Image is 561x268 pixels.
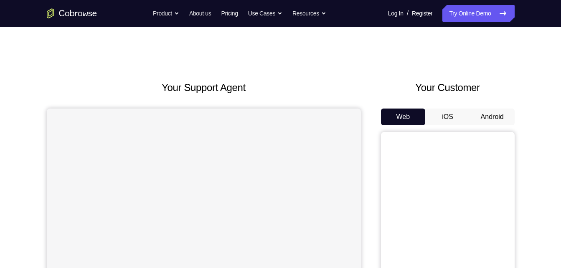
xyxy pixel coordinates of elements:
[381,109,426,125] button: Web
[221,5,238,22] a: Pricing
[189,5,211,22] a: About us
[442,5,514,22] a: Try Online Demo
[425,109,470,125] button: iOS
[381,80,515,95] h2: Your Customer
[47,8,97,18] a: Go to the home page
[248,5,282,22] button: Use Cases
[407,8,409,18] span: /
[292,5,326,22] button: Resources
[470,109,515,125] button: Android
[153,5,179,22] button: Product
[412,5,432,22] a: Register
[47,80,361,95] h2: Your Support Agent
[388,5,404,22] a: Log In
